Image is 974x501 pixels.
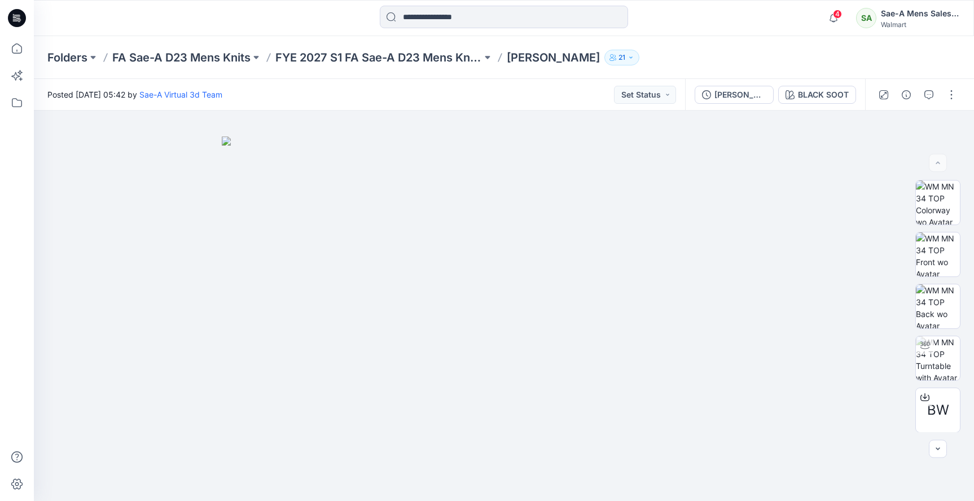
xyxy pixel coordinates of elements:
[798,89,849,101] div: BLACK SOOT
[778,86,856,104] button: BLACK SOOT
[927,400,949,420] span: BW
[695,86,774,104] button: [PERSON_NAME] POLO_FULL COLORWAYS
[881,7,960,20] div: Sae-A Mens Sales Team
[881,20,960,29] div: Walmart
[47,50,87,65] a: Folders
[275,50,482,65] a: FYE 2027 S1 FA Sae-A D23 Mens Knits
[604,50,639,65] button: 21
[714,89,766,101] div: [PERSON_NAME] POLO_FULL COLORWAYS
[507,50,600,65] p: [PERSON_NAME]
[47,89,222,100] span: Posted [DATE] 05:42 by
[222,137,786,501] img: eyJhbGciOiJIUzI1NiIsImtpZCI6IjAiLCJzbHQiOiJzZXMiLCJ0eXAiOiJKV1QifQ.eyJkYXRhIjp7InR5cGUiOiJzdG9yYW...
[139,90,222,99] a: Sae-A Virtual 3d Team
[916,284,960,328] img: WM MN 34 TOP Back wo Avatar
[856,8,876,28] div: SA
[916,181,960,225] img: WM MN 34 TOP Colorway wo Avatar
[112,50,251,65] a: FA Sae-A D23 Mens Knits
[897,86,915,104] button: Details
[916,232,960,276] img: WM MN 34 TOP Front wo Avatar
[618,51,625,64] p: 21
[833,10,842,19] span: 4
[916,336,960,380] img: WM MN 34 TOP Turntable with Avatar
